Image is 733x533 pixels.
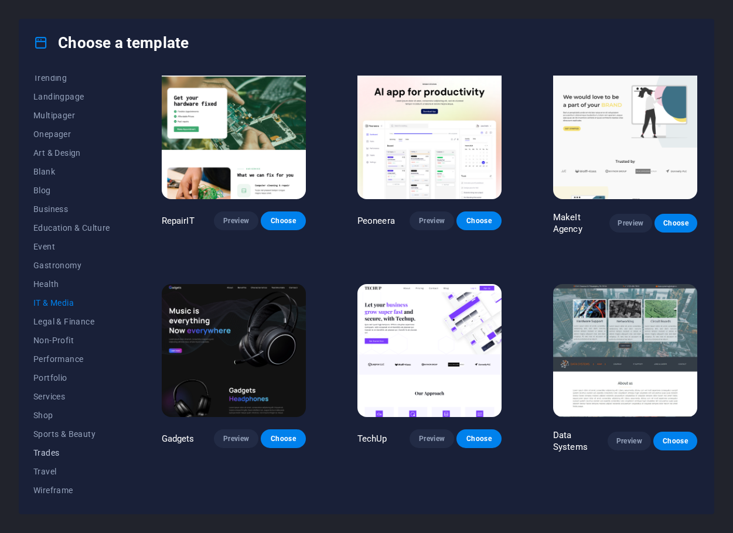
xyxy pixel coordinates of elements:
span: Business [33,204,110,214]
button: Preview [609,214,652,233]
button: Non-Profit [33,331,110,350]
span: Gastronomy [33,261,110,270]
p: MakeIt Agency [553,211,609,235]
button: Choose [456,429,501,448]
span: Event [33,242,110,251]
button: Blog [33,181,110,200]
img: TechUp [357,284,502,417]
p: Data Systems [553,429,608,453]
span: Legal & Finance [33,317,110,326]
span: Preview [617,436,642,446]
img: RepairIT [162,66,306,199]
h4: Choose a template [33,33,189,52]
span: Preview [419,216,445,225]
p: RepairIT [162,215,195,227]
span: Choose [466,434,492,443]
img: Gadgets [162,284,306,417]
button: Preview [214,211,258,230]
button: Choose [261,429,305,448]
span: Preview [619,218,643,228]
button: Blank [33,162,110,181]
button: Sports & Beauty [33,425,110,443]
img: MakeIt Agency [553,66,697,199]
span: IT & Media [33,298,110,307]
span: Choose [663,436,688,446]
span: Performance [33,354,110,364]
span: Landingpage [33,92,110,101]
button: Choose [456,211,501,230]
span: Preview [223,216,249,225]
button: Multipager [33,106,110,125]
span: Wireframe [33,486,110,495]
button: Onepager [33,125,110,143]
span: Art & Design [33,148,110,158]
button: Travel [33,462,110,481]
span: Health [33,279,110,289]
button: Portfolio [33,368,110,387]
span: Portfolio [33,373,110,382]
button: Performance [33,350,110,368]
button: Choose [261,211,305,230]
span: Preview [419,434,445,443]
button: Choose [653,432,697,450]
button: Education & Culture [33,218,110,237]
button: Trending [33,69,110,87]
span: Blank [33,167,110,176]
p: TechUp [357,433,387,445]
button: Legal & Finance [33,312,110,331]
button: Art & Design [33,143,110,162]
button: Gastronomy [33,256,110,275]
span: Shop [33,411,110,420]
button: Business [33,200,110,218]
button: Preview [410,429,454,448]
p: Peoneera [357,215,395,227]
button: Event [33,237,110,256]
span: Services [33,392,110,401]
p: Gadgets [162,433,195,445]
img: Data Systems [553,284,697,417]
span: Trending [33,73,110,83]
span: Preview [223,434,249,443]
button: Preview [608,432,652,450]
img: Peoneera [357,66,502,199]
span: Multipager [33,111,110,120]
span: Sports & Beauty [33,429,110,439]
button: Services [33,387,110,406]
button: Health [33,275,110,293]
span: Onepager [33,129,110,139]
span: Trades [33,448,110,457]
button: Shop [33,406,110,425]
button: Trades [33,443,110,462]
button: Preview [410,211,454,230]
button: Preview [214,429,258,448]
span: Education & Culture [33,223,110,233]
button: Landingpage [33,87,110,106]
span: Choose [270,216,296,225]
button: Choose [654,214,697,233]
span: Choose [466,216,492,225]
span: Choose [270,434,296,443]
span: Blog [33,186,110,195]
span: Travel [33,467,110,476]
button: IT & Media [33,293,110,312]
button: Wireframe [33,481,110,500]
span: Choose [664,218,688,228]
span: Non-Profit [33,336,110,345]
